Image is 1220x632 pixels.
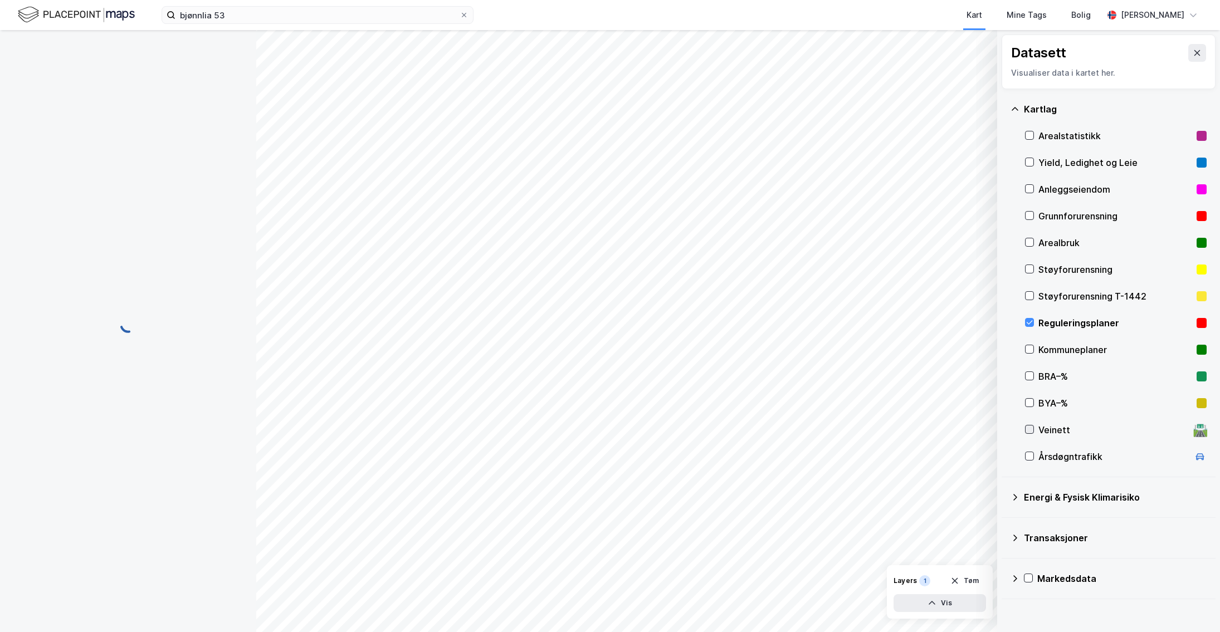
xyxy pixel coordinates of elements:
[1038,450,1189,463] div: Årsdøgntrafikk
[1011,44,1066,62] div: Datasett
[119,316,137,334] img: spinner.a6d8c91a73a9ac5275cf975e30b51cfb.svg
[1164,579,1220,632] div: Kontrollprogram for chat
[1038,396,1192,410] div: BYA–%
[175,7,460,23] input: Søk på adresse, matrikkel, gårdeiere, leietakere eller personer
[18,5,135,25] img: logo.f888ab2527a4732fd821a326f86c7f29.svg
[967,8,982,22] div: Kart
[1038,370,1192,383] div: BRA–%
[894,576,917,585] div: Layers
[1007,8,1047,22] div: Mine Tags
[1038,263,1192,276] div: Støyforurensning
[1037,572,1207,585] div: Markedsdata
[894,594,986,612] button: Vis
[1038,290,1192,303] div: Støyforurensning T-1442
[943,572,986,590] button: Tøm
[1193,423,1208,437] div: 🛣️
[1024,102,1207,116] div: Kartlag
[1038,316,1192,330] div: Reguleringsplaner
[1121,8,1184,22] div: [PERSON_NAME]
[1038,209,1192,223] div: Grunnforurensning
[1011,66,1206,80] div: Visualiser data i kartet her.
[1024,491,1207,504] div: Energi & Fysisk Klimarisiko
[1038,343,1192,356] div: Kommuneplaner
[1071,8,1091,22] div: Bolig
[1038,129,1192,143] div: Arealstatistikk
[919,575,930,586] div: 1
[1038,423,1189,437] div: Veinett
[1038,156,1192,169] div: Yield, Ledighet og Leie
[1024,531,1207,545] div: Transaksjoner
[1038,236,1192,249] div: Arealbruk
[1164,579,1220,632] iframe: Chat Widget
[1038,183,1192,196] div: Anleggseiendom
